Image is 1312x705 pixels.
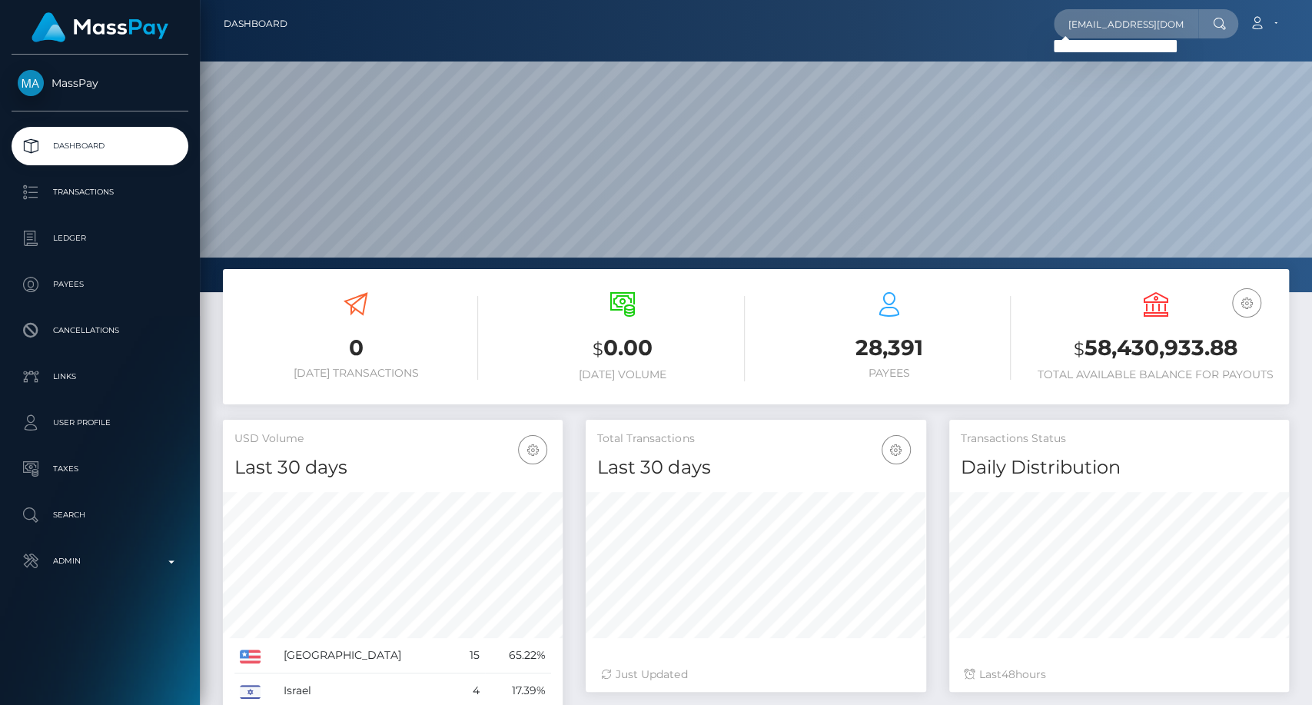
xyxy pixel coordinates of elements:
h3: 0.00 [501,333,745,364]
a: Links [12,357,188,396]
h5: USD Volume [234,431,551,447]
p: Transactions [18,181,182,204]
h5: Transactions Status [961,431,1277,447]
a: Taxes [12,450,188,488]
a: Dashboard [224,8,287,40]
p: Search [18,504,182,527]
p: Links [18,365,182,388]
img: MassPay [18,70,44,96]
a: Dashboard [12,127,188,165]
h4: Daily Distribution [961,454,1277,481]
h3: 0 [234,333,478,363]
a: Ledger [12,219,188,258]
h6: [DATE] Transactions [234,367,478,380]
h3: 58,430,933.88 [1034,333,1277,364]
p: Cancellations [18,319,182,342]
p: Dashboard [18,135,182,158]
span: 48 [1001,667,1015,681]
div: Last hours [965,667,1274,683]
h4: Last 30 days [234,454,551,481]
p: Taxes [18,457,182,481]
a: Transactions [12,173,188,211]
h3: 28,391 [768,333,1011,363]
small: $ [593,338,603,360]
a: Search [12,496,188,534]
img: US.png [240,650,261,663]
input: Search... [1054,9,1198,38]
h5: Total Transactions [597,431,914,447]
a: Admin [12,542,188,580]
img: IL.png [240,685,261,699]
p: Ledger [18,227,182,250]
h6: [DATE] Volume [501,368,745,381]
p: Payees [18,273,182,296]
h4: Last 30 days [597,454,914,481]
p: Admin [18,550,182,573]
td: 15 [457,638,485,673]
a: Cancellations [12,311,188,350]
h6: Total Available Balance for Payouts [1034,368,1277,381]
span: MassPay [12,76,188,90]
p: User Profile [18,411,182,434]
td: [GEOGRAPHIC_DATA] [278,638,457,673]
img: MassPay Logo [32,12,168,42]
a: Payees [12,265,188,304]
td: 65.22% [485,638,551,673]
h6: Payees [768,367,1011,380]
a: User Profile [12,404,188,442]
small: $ [1074,338,1084,360]
div: Just Updated [601,667,910,683]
